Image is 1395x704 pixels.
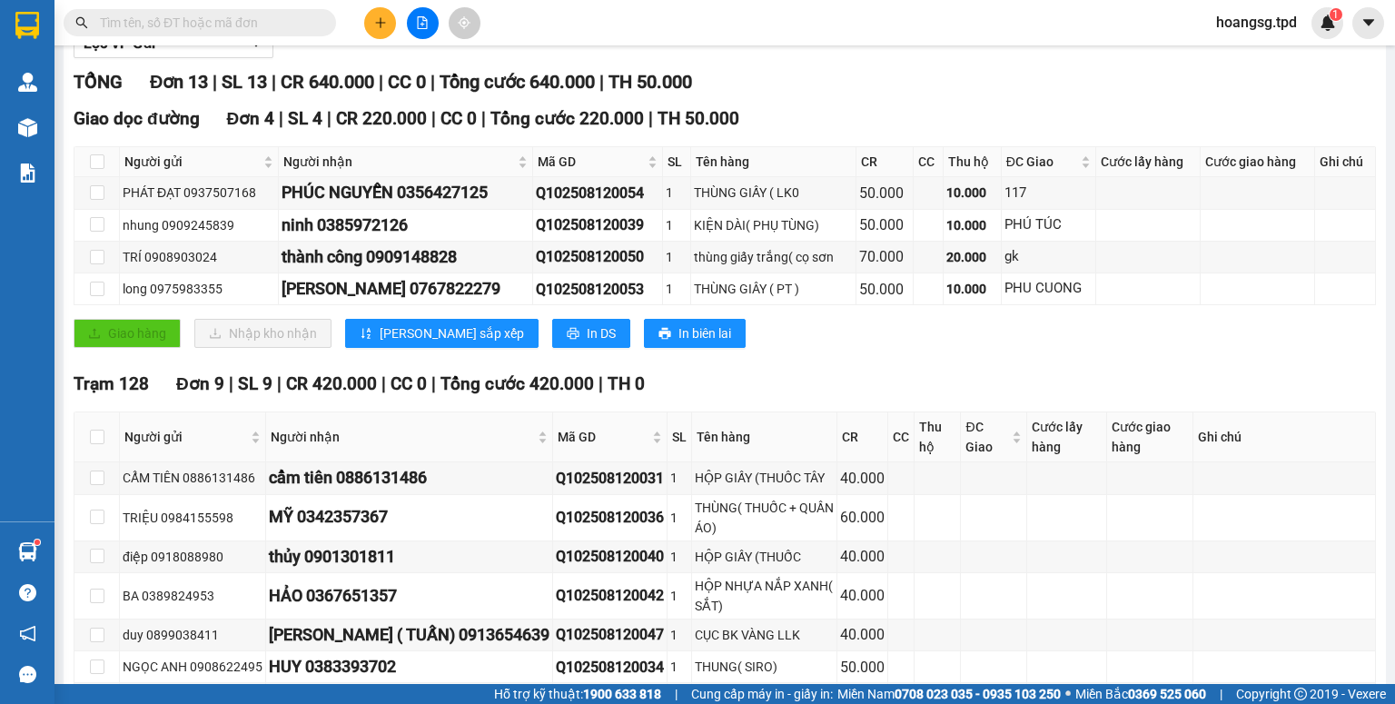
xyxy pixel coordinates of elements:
[694,183,853,203] div: THÙNG GIẤY ( LK0
[74,71,123,93] span: TỔNG
[494,684,661,704] span: Hỗ trợ kỹ thuật:
[1065,690,1071,698] span: ⚪️
[691,684,833,704] span: Cung cấp máy in - giấy in:
[587,323,616,343] span: In DS
[279,108,283,129] span: |
[666,183,688,203] div: 1
[282,276,530,302] div: [PERSON_NAME] 0767822279
[556,656,664,679] div: Q102508120034
[18,118,37,137] img: warehouse-icon
[440,373,594,394] span: Tổng cước 420.000
[533,242,663,273] td: Q102508120050
[430,71,435,93] span: |
[229,373,233,394] span: |
[1220,684,1222,704] span: |
[837,684,1061,704] span: Miền Nam
[407,7,439,39] button: file-add
[269,654,549,679] div: HUY 0383393702
[431,373,436,394] span: |
[888,412,915,462] th: CC
[1004,278,1093,300] div: PHU CUONG
[558,427,648,447] span: Mã GD
[553,620,668,651] td: Q102508120047
[678,323,731,343] span: In biên lai
[1360,15,1377,31] span: caret-down
[271,427,534,447] span: Người nhận
[552,319,630,348] button: printerIn DS
[238,373,272,394] span: SL 9
[599,373,603,394] span: |
[692,412,837,462] th: Tên hàng
[15,12,39,39] img: logo-vxr
[19,625,36,642] span: notification
[648,108,653,129] span: |
[123,279,275,299] div: long 0975983355
[194,319,331,348] button: downloadNhập kho nhận
[364,7,396,39] button: plus
[1004,183,1093,204] div: 117
[286,373,377,394] span: CR 420.000
[553,462,668,494] td: Q102508120031
[1006,152,1077,172] span: ĐC Giao
[553,495,668,541] td: Q102508120036
[556,467,664,490] div: Q102508120031
[1027,412,1107,462] th: Cước lấy hàng
[946,279,997,299] div: 10.000
[458,16,470,29] span: aim
[856,147,914,177] th: CR
[449,7,480,39] button: aim
[666,247,688,267] div: 1
[123,183,275,203] div: PHÁT ĐẠT 0937507168
[391,373,427,394] span: CC 0
[213,71,217,93] span: |
[538,152,644,172] span: Mã GD
[269,504,549,530] div: MỸ 0342357367
[1201,147,1315,177] th: Cước giao hàng
[840,656,885,679] div: 50.000
[695,625,834,645] div: CỤC BK VÀNG LLK
[567,327,579,342] span: printer
[281,71,374,93] span: CR 640.000
[608,373,645,394] span: TH 0
[859,182,910,204] div: 50.000
[533,177,663,209] td: Q102508120054
[946,247,997,267] div: 20.000
[380,323,524,343] span: [PERSON_NAME] sắp xếp
[431,108,436,129] span: |
[481,108,486,129] span: |
[658,108,739,129] span: TH 50.000
[670,468,688,488] div: 1
[75,16,88,29] span: search
[123,247,275,267] div: TRÍ 0908903024
[553,541,668,573] td: Q102508120040
[123,547,262,567] div: điệp 0918088980
[74,373,149,394] span: Trạm 128
[556,584,664,607] div: Q102508120042
[327,108,331,129] span: |
[670,657,688,677] div: 1
[670,508,688,528] div: 1
[840,545,885,568] div: 40.000
[1330,8,1342,21] sup: 1
[35,540,40,545] sup: 1
[965,417,1008,457] span: ĐC Giao
[150,71,208,93] span: Đơn 13
[1075,684,1206,704] span: Miền Bắc
[840,467,885,490] div: 40.000
[379,71,383,93] span: |
[1096,147,1202,177] th: Cước lấy hàng
[536,182,659,204] div: Q102508120054
[1128,687,1206,701] strong: 0369 525 060
[695,547,834,567] div: HỘP GIẤY (THUỐC
[269,583,549,609] div: HẢO 0367651357
[123,586,262,606] div: BA 0389824953
[19,666,36,683] span: message
[556,545,664,568] div: Q102508120040
[695,468,834,488] div: HỘP GIẤY (THUỐC TÂY
[1202,11,1311,34] span: hoangsg.tpd
[663,147,691,177] th: SL
[269,465,549,491] div: cẩm tiên 0886131486
[272,71,276,93] span: |
[533,273,663,305] td: Q102508120053
[694,215,853,235] div: KIỆN DÀI( PHỤ TÙNG)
